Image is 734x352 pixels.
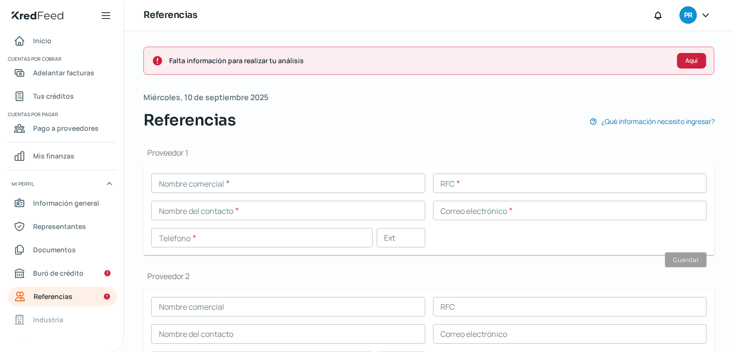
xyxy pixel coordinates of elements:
span: Miércoles, 10 de septiembre 2025 [143,90,268,105]
a: Referencias [8,287,117,306]
span: Documentos [33,244,76,256]
button: Guardar [665,252,707,267]
a: Inicio [8,31,117,51]
a: Buró de crédito [8,264,117,283]
a: Tus créditos [8,87,117,106]
span: Cuentas por pagar [8,110,116,119]
span: Falta información para realizar tu análisis [169,54,669,67]
span: Inicio [33,35,52,47]
a: Documentos [8,240,117,260]
span: Redes sociales [33,337,83,349]
a: Representantes [8,217,117,236]
span: PR [684,10,692,21]
span: Industria [33,314,63,326]
span: Referencias [34,290,72,302]
h1: Referencias [143,8,197,22]
a: Información general [8,194,117,213]
h1: Proveedor 1 [143,147,715,158]
span: Referencias [143,108,236,132]
a: Pago a proveedores [8,119,117,138]
button: Aquí [677,53,706,69]
span: ¿Qué información necesito ingresar? [601,115,715,127]
span: Buró de crédito [33,267,84,279]
a: Adelantar facturas [8,63,117,83]
a: Mis finanzas [8,146,117,166]
a: Industria [8,310,117,330]
span: Adelantar facturas [33,67,94,79]
span: Mi perfil [12,179,34,188]
span: Mis finanzas [33,150,74,162]
span: Tus créditos [33,90,74,102]
span: Pago a proveedores [33,122,99,134]
h1: Proveedor 2 [143,271,715,282]
span: Aquí [686,58,698,64]
span: Información general [33,197,99,209]
span: Representantes [33,220,86,232]
span: Cuentas por cobrar [8,54,116,63]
